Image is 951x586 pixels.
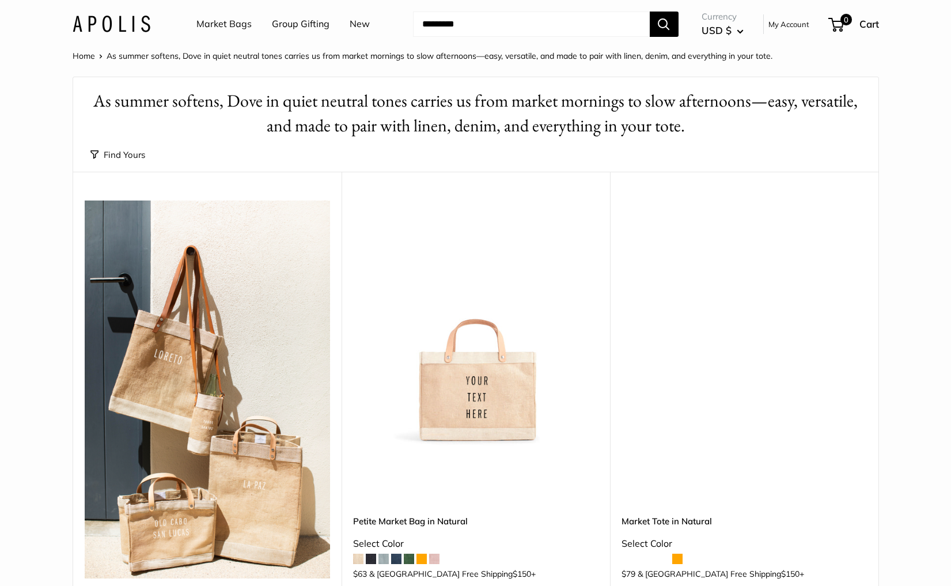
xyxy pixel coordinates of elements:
[353,201,598,446] a: Petite Market Bag in Naturaldescription_Effortless style that elevates every moment
[353,515,598,528] a: Petite Market Bag in Natural
[73,16,150,32] img: Apolis
[702,9,744,25] span: Currency
[196,16,252,33] a: Market Bags
[413,12,650,37] input: Search...
[622,515,867,528] a: Market Tote in Natural
[829,15,879,33] a: 0 Cart
[622,535,867,553] div: Select Color
[353,569,367,579] span: $63
[353,201,598,446] img: Petite Market Bag in Natural
[768,17,809,31] a: My Account
[638,570,804,578] span: & [GEOGRAPHIC_DATA] Free Shipping +
[90,89,861,138] h1: As summer softens, Dove in quiet neutral tones carries us from market mornings to slow afternoons...
[73,51,95,61] a: Home
[859,18,879,30] span: Cart
[107,51,772,61] span: As summer softens, Dove in quiet neutral tones carries us from market mornings to slow afternoons...
[350,16,370,33] a: New
[622,201,867,446] a: description_Make it yours with custom printed text.description_The Original Market bag in its 4 n...
[702,21,744,40] button: USD $
[272,16,329,33] a: Group Gifting
[513,569,531,579] span: $150
[90,147,145,163] button: Find Yours
[702,24,732,36] span: USD $
[369,570,536,578] span: & [GEOGRAPHIC_DATA] Free Shipping +
[73,48,772,63] nav: Breadcrumb
[85,201,330,579] img: Our summer collection was captured in Todos Santos, where time slows down and color pops.
[781,569,800,579] span: $150
[353,535,598,553] div: Select Color
[840,14,851,25] span: 0
[622,569,635,579] span: $79
[650,12,679,37] button: Search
